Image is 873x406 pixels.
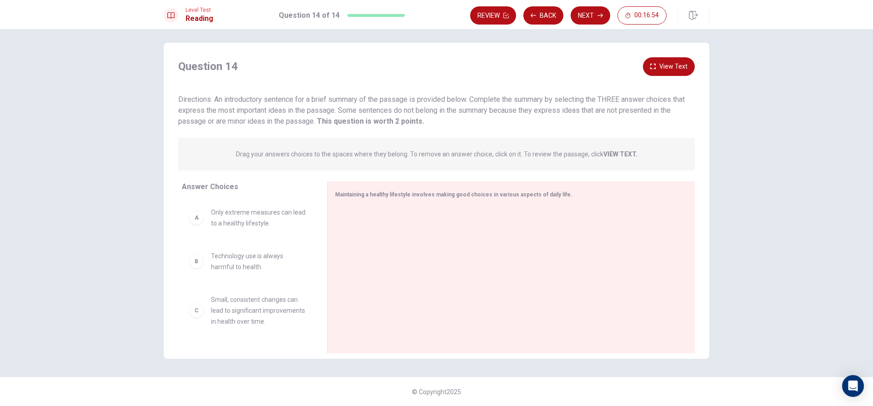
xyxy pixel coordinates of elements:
[178,95,685,125] span: Directions: An introductory sentence for a brief summary of the passage is provided below. Comple...
[211,294,306,327] span: Small, consistent changes can lead to significant improvements in health over time.
[470,6,516,25] button: Review
[335,191,572,198] span: Maintaining a healthy lifestyle involves making good choices in various aspects of daily life.
[643,57,695,76] button: View Text
[842,375,864,397] div: Open Intercom Messenger
[571,6,610,25] button: Next
[315,117,424,125] strong: This question is worth 2 points.
[182,287,313,334] div: CSmall, consistent changes can lead to significant improvements in health over time.
[189,303,204,318] div: C
[182,243,313,280] div: BTechnology use is always harmful to health.
[523,6,563,25] button: Back
[279,10,340,21] h1: Question 14 of 14
[178,59,238,74] h4: Question 14
[186,7,213,13] span: Level Test
[182,200,313,236] div: AOnly extreme measures can lead to a healthy lifestyle.
[236,150,637,158] p: Drag your answers choices to the spaces where they belong. To remove an answer choice, click on i...
[603,150,637,158] strong: VIEW TEXT.
[412,388,461,396] span: © Copyright 2025
[182,182,238,191] span: Answer Choices
[211,207,306,229] span: Only extreme measures can lead to a healthy lifestyle.
[634,12,659,19] span: 00:16:54
[186,13,213,24] h1: Reading
[189,254,204,269] div: B
[189,211,204,225] div: A
[211,251,306,272] span: Technology use is always harmful to health.
[617,6,667,25] button: 00:16:54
